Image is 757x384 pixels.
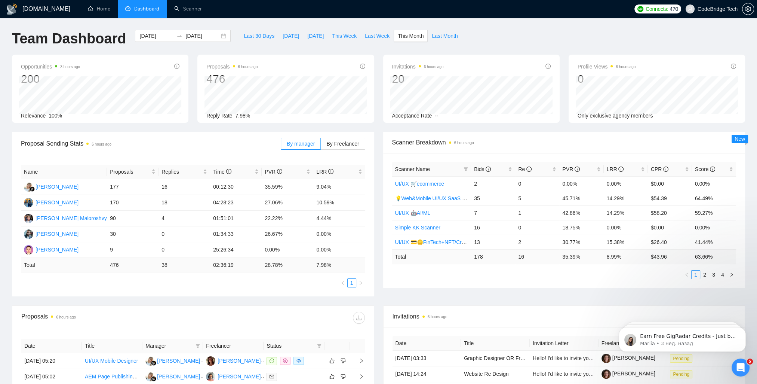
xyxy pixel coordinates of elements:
[157,372,200,381] div: [PERSON_NAME]
[36,198,79,207] div: [PERSON_NAME]
[432,32,458,40] span: Last Month
[107,179,159,195] td: 177
[36,183,79,191] div: [PERSON_NAME]
[6,3,18,15] img: logo
[578,113,653,119] span: Only exclusive agency members
[393,351,461,366] td: [DATE] 03:33
[82,339,142,353] th: Title
[601,354,611,363] img: c1E8dj8wQDXrhoBdMhIfBJ-h8n_77G0GV7qAhk8nFafeocn6y0Gvuuedam9dPeyLqc
[159,179,210,195] td: 16
[206,357,261,363] a: AV[PERSON_NAME]
[471,176,515,191] td: 2
[461,351,530,366] td: Graphic Designer OR Frontend Developer Needed to Redesign Landing Page with New Branding
[210,258,262,272] td: 02:36:19
[328,169,333,174] span: info-circle
[515,249,559,264] td: 16
[526,167,532,172] span: info-circle
[742,6,754,12] span: setting
[142,339,203,353] th: Manager
[107,258,159,272] td: 476
[145,357,200,363] a: AK[PERSON_NAME]
[601,371,655,377] a: [PERSON_NAME]
[174,64,179,69] span: info-circle
[328,30,361,42] button: This Week
[110,168,150,176] span: Proposals
[262,226,313,242] td: 26.67%
[530,336,598,351] th: Invitation Letter
[353,315,364,321] span: download
[747,359,753,365] span: 5
[428,30,462,42] button: Last Month
[604,235,648,249] td: 15.38%
[682,270,691,279] li: Previous Page
[267,342,314,350] span: Status
[709,270,718,279] li: 3
[353,312,365,324] button: download
[341,374,346,380] span: dislike
[471,191,515,205] td: 35
[359,281,363,285] span: right
[474,166,491,172] span: Bids
[742,3,754,15] button: setting
[210,195,262,211] td: 04:28:23
[85,374,243,380] a: AEM Page Publishing Specialist Needed for Template Enhancement
[670,371,695,377] a: Pending
[559,191,603,205] td: 45.71%
[21,258,107,272] td: Total
[21,139,281,148] span: Proposal Sending Stats
[392,72,444,86] div: 20
[428,315,447,319] time: 6 hours ago
[365,32,390,40] span: Last Week
[637,6,643,12] img: upwork-logo.png
[515,205,559,220] td: 1
[392,62,444,71] span: Invitations
[515,176,559,191] td: 0
[36,246,79,254] div: [PERSON_NAME]
[226,169,231,174] span: info-circle
[356,278,365,287] li: Next Page
[393,366,461,382] td: [DATE] 14:24
[21,312,193,324] div: Proposals
[139,32,173,40] input: Start date
[313,242,365,258] td: 0.00%
[341,358,346,364] span: dislike
[727,270,736,279] li: Next Page
[515,235,559,249] td: 2
[157,357,200,365] div: [PERSON_NAME]
[648,220,692,235] td: $0.00
[348,279,356,287] a: 1
[176,33,182,39] span: swap-right
[616,65,636,69] time: 6 hours ago
[213,169,231,175] span: Time
[464,167,468,171] span: filter
[332,32,357,40] span: This Week
[313,179,365,195] td: 9.04%
[742,6,754,12] a: setting
[395,210,431,216] a: UI/UX 🤖AI/ML
[317,344,321,348] span: filter
[21,62,80,71] span: Opportunities
[398,32,424,40] span: This Month
[486,167,491,172] span: info-circle
[545,64,551,69] span: info-circle
[575,167,580,172] span: info-circle
[687,6,693,12] span: user
[329,358,335,364] span: like
[392,249,471,264] td: Total
[174,6,202,12] a: searchScanner
[395,225,440,231] a: Simple KK Scanner
[559,176,603,191] td: 0.00%
[196,344,200,348] span: filter
[559,249,603,264] td: 35.39 %
[303,30,328,42] button: [DATE]
[395,166,430,172] span: Scanner Name
[648,176,692,191] td: $0.00
[151,376,156,381] img: gigradar-bm.png
[316,169,333,175] span: LRR
[262,258,313,272] td: 28.78 %
[461,366,530,382] td: Website Re Design
[21,165,107,179] th: Name
[604,176,648,191] td: 0.00%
